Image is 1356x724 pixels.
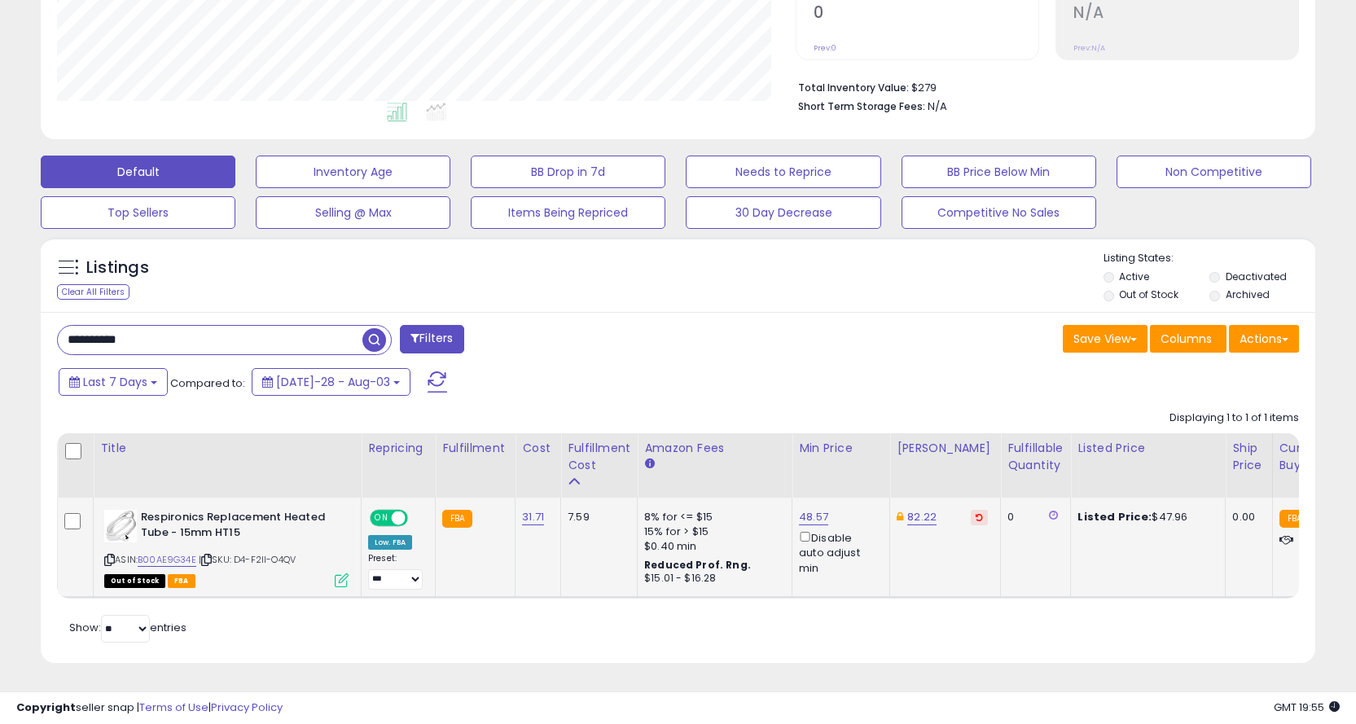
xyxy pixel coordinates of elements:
div: 0.00 [1232,510,1259,524]
div: Fulfillment [442,440,508,457]
li: $279 [798,77,1287,96]
div: Clear All Filters [57,284,129,300]
i: Revert to store-level Dynamic Max Price [976,513,983,521]
h2: N/A [1073,3,1298,25]
b: Reduced Prof. Rng. [644,558,751,572]
button: Actions [1229,325,1299,353]
button: Needs to Reprice [686,156,880,188]
strong: Copyright [16,700,76,715]
div: seller snap | | [16,700,283,716]
span: Show: entries [69,620,187,635]
b: Total Inventory Value: [798,81,909,94]
button: BB Drop in 7d [471,156,665,188]
button: BB Price Below Min [902,156,1096,188]
div: 8% for <= $15 [644,510,779,524]
h2: 0 [814,3,1038,25]
span: Last 7 Days [83,374,147,390]
div: [PERSON_NAME] [897,440,994,457]
button: Filters [400,325,463,353]
span: [DATE]-28 - Aug-03 [276,374,390,390]
b: Short Term Storage Fees: [798,99,925,113]
div: Title [100,440,354,457]
small: Amazon Fees. [644,457,654,472]
button: Non Competitive [1117,156,1311,188]
label: Archived [1226,287,1270,301]
div: $15.01 - $16.28 [644,572,779,586]
span: Compared to: [170,375,245,391]
small: Prev: 0 [814,43,836,53]
button: Inventory Age [256,156,450,188]
div: Preset: [368,553,423,590]
label: Active [1119,270,1149,283]
a: 31.71 [522,509,544,525]
a: 82.22 [907,509,937,525]
div: Min Price [799,440,883,457]
div: Amazon Fees [644,440,785,457]
span: N/A [928,99,947,114]
button: Columns [1150,325,1227,353]
span: FBA [168,574,195,588]
span: ON [371,511,392,525]
button: Top Sellers [41,196,235,229]
b: Respironics Replacement Heated Tube - 15mm HT15 [141,510,339,544]
p: Listing States: [1104,251,1315,266]
span: OFF [406,511,432,525]
div: Ship Price [1232,440,1265,474]
div: ASIN: [104,510,349,586]
div: $47.96 [1077,510,1213,524]
small: Prev: N/A [1073,43,1105,53]
span: | SKU: D4-F2II-O4QV [199,553,296,566]
a: Privacy Policy [211,700,283,715]
h5: Listings [86,257,149,279]
small: FBA [442,510,472,528]
div: $0.40 min [644,539,779,554]
img: 41gkpyt-pGL._SL40_.jpg [104,510,137,542]
span: 2025-08-11 19:55 GMT [1274,700,1340,715]
button: Competitive No Sales [902,196,1096,229]
span: All listings that are currently out of stock and unavailable for purchase on Amazon [104,574,165,588]
label: Out of Stock [1119,287,1178,301]
a: 48.57 [799,509,828,525]
button: Default [41,156,235,188]
a: Terms of Use [139,700,208,715]
div: Listed Price [1077,440,1218,457]
button: Last 7 Days [59,368,168,396]
small: FBA [1279,510,1310,528]
span: Columns [1161,331,1212,347]
div: Displaying 1 to 1 of 1 items [1169,410,1299,426]
div: Fulfillment Cost [568,440,630,474]
a: B00AE9G34E [138,553,196,567]
label: Deactivated [1226,270,1287,283]
div: Cost [522,440,554,457]
button: Selling @ Max [256,196,450,229]
b: Listed Price: [1077,509,1152,524]
button: Save View [1063,325,1148,353]
div: 7.59 [568,510,625,524]
button: [DATE]-28 - Aug-03 [252,368,410,396]
button: 30 Day Decrease [686,196,880,229]
div: Low. FBA [368,535,412,550]
div: Disable auto adjust min [799,529,877,576]
div: Repricing [368,440,428,457]
div: 0 [1007,510,1058,524]
div: 15% for > $15 [644,524,779,539]
button: Items Being Repriced [471,196,665,229]
i: This overrides the store level Dynamic Max Price for this listing [897,511,903,522]
div: Fulfillable Quantity [1007,440,1064,474]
